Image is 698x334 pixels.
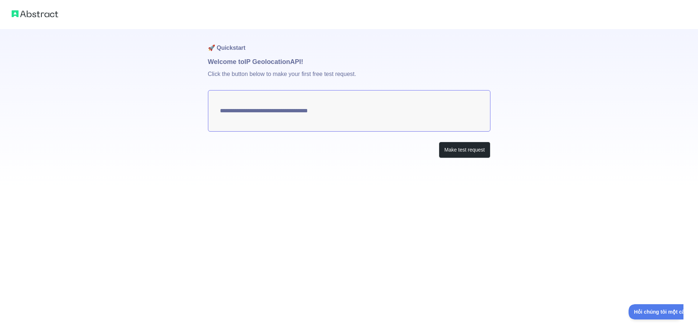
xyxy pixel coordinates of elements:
font: Hỏi chúng tôi một câu hỏi [5,5,68,11]
iframe: Chuyển đổi Hỗ trợ khách hàng [629,304,683,319]
p: Click the button below to make your first free test request. [208,67,490,90]
h1: Welcome to IP Geolocation API! [208,57,490,67]
h1: 🚀 Quickstart [208,29,490,57]
img: Logo trừu tượng [12,9,58,19]
button: Make test request [439,142,490,158]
